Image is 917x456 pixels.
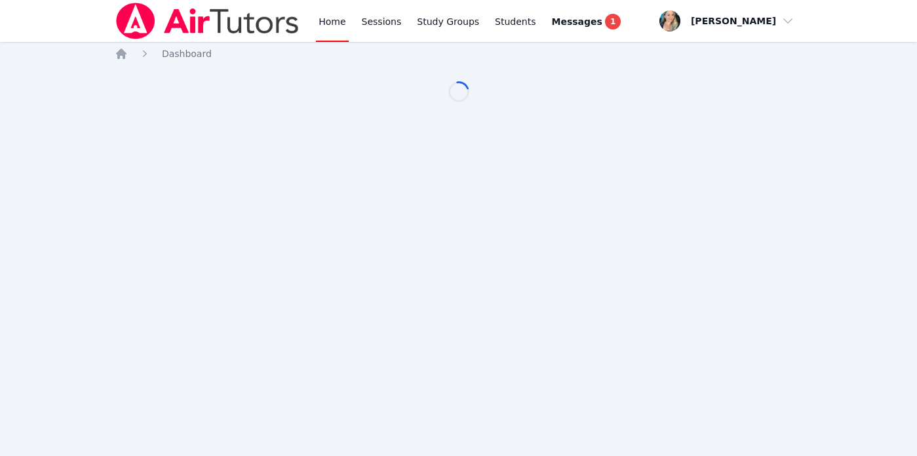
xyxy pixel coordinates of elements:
[605,14,621,29] span: 1
[115,47,802,60] nav: Breadcrumb
[115,3,300,39] img: Air Tutors
[552,15,602,28] span: Messages
[162,48,212,59] span: Dashboard
[162,47,212,60] a: Dashboard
